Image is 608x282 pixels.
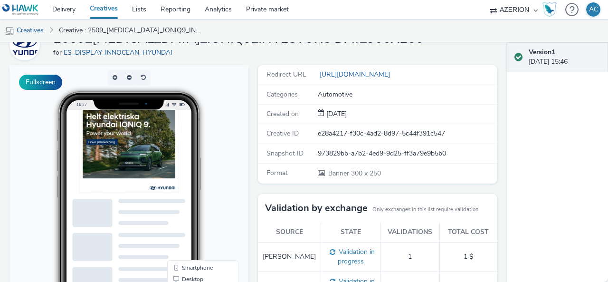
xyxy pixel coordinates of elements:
th: State [321,223,380,242]
span: QR Code [172,223,195,228]
a: ES_DISPLAY_INNOCEAN_HYUNDAI [64,48,176,57]
span: 1 $ [464,252,473,261]
span: Redirect URL [266,70,306,79]
a: ES_DISPLAY_INNOCEAN_HYUNDAI [9,40,44,49]
a: [URL][DOMAIN_NAME] [318,70,394,79]
div: AC [589,2,598,17]
span: 1 [408,252,412,261]
span: Created on [266,109,299,118]
img: Hawk Academy [542,2,557,17]
img: mobile [5,26,14,36]
span: [DATE] [324,109,347,118]
th: Total cost [439,223,497,242]
span: Creative ID [266,129,299,138]
span: 300 x 250 [327,169,381,178]
span: Format [266,168,288,177]
img: Advertisement preview [70,45,170,128]
span: Smartphone [172,200,203,205]
span: Snapshot ID [266,149,304,158]
span: 16:27 [67,37,77,42]
li: Desktop [160,208,227,220]
strong: Version 1 [529,48,555,57]
div: Automotive [318,90,496,99]
th: Validations [380,223,439,242]
a: Hawk Academy [542,2,560,17]
li: QR Code [160,220,227,231]
a: Creative : 2509_[MEDICAL_DATA]_IONIQ9_INVESTORS DAY_300X250 [54,19,206,42]
div: 973829bb-a7b2-4ed9-9d25-ff3a79e9b5b0 [318,149,496,158]
img: undefined Logo [2,4,39,16]
div: [DATE] 15:46 [529,48,600,67]
h3: Validation by exchange [265,201,368,215]
small: Only exchanges in this list require validation [372,206,478,214]
div: Creation 01 October 2025, 15:46 [324,109,347,119]
div: e28a4217-f30c-4ad2-8d97-5c44f391c547 [318,129,496,138]
img: ES_DISPLAY_INNOCEAN_HYUNDAI [11,31,38,59]
th: Source [258,223,321,242]
span: Desktop [172,211,194,217]
span: Banner [328,169,351,178]
td: [PERSON_NAME] [258,242,321,272]
li: Smartphone [160,197,227,208]
span: for [53,48,64,57]
span: Categories [266,90,298,99]
span: Validation in progress [335,247,375,266]
button: Fullscreen [19,75,62,90]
